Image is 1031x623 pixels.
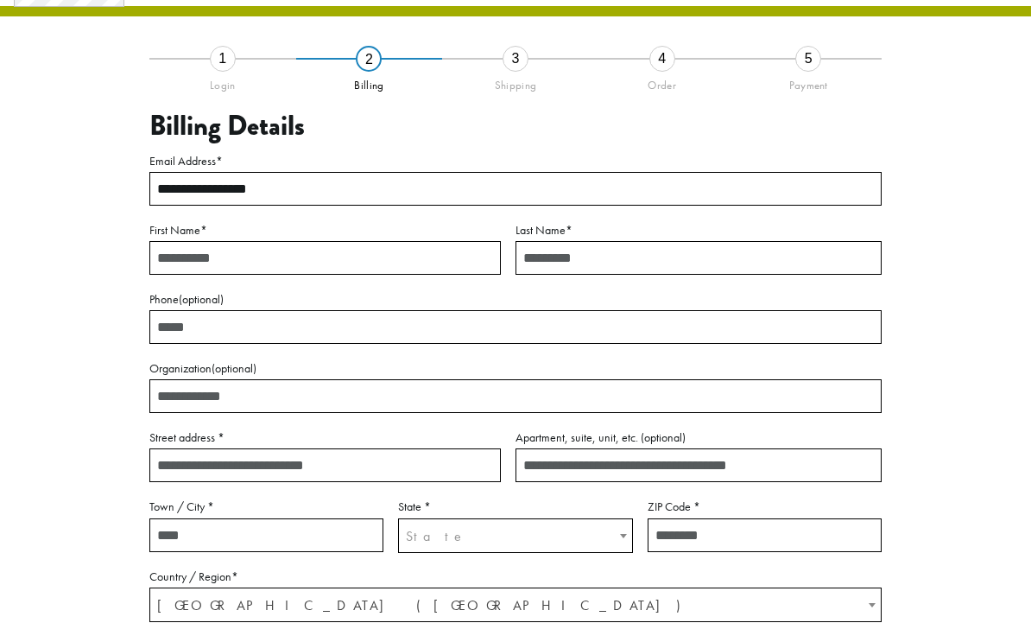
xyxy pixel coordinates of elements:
[149,427,501,448] label: Street address
[149,150,882,172] label: Email Address
[648,496,882,518] label: ZIP Code
[149,110,882,143] h3: Billing Details
[735,72,882,92] div: Payment
[515,219,882,241] label: Last Name
[641,429,686,445] span: (optional)
[149,219,501,241] label: First Name
[296,72,443,92] div: Billing
[442,72,589,92] div: Shipping
[149,72,296,92] div: Login
[398,518,632,553] span: State
[212,360,256,376] span: (optional)
[356,46,382,72] div: 2
[795,46,821,72] div: 5
[149,496,383,518] label: Town / City
[179,291,224,307] span: (optional)
[515,427,882,448] label: Apartment, suite, unit, etc.
[398,496,632,518] label: State
[589,72,736,92] div: Order
[503,46,528,72] div: 3
[210,46,236,72] div: 1
[149,358,882,379] label: Organization
[406,527,466,545] span: State
[649,46,675,72] div: 4
[150,588,881,622] span: United States (US)
[149,588,882,622] span: Country / Region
